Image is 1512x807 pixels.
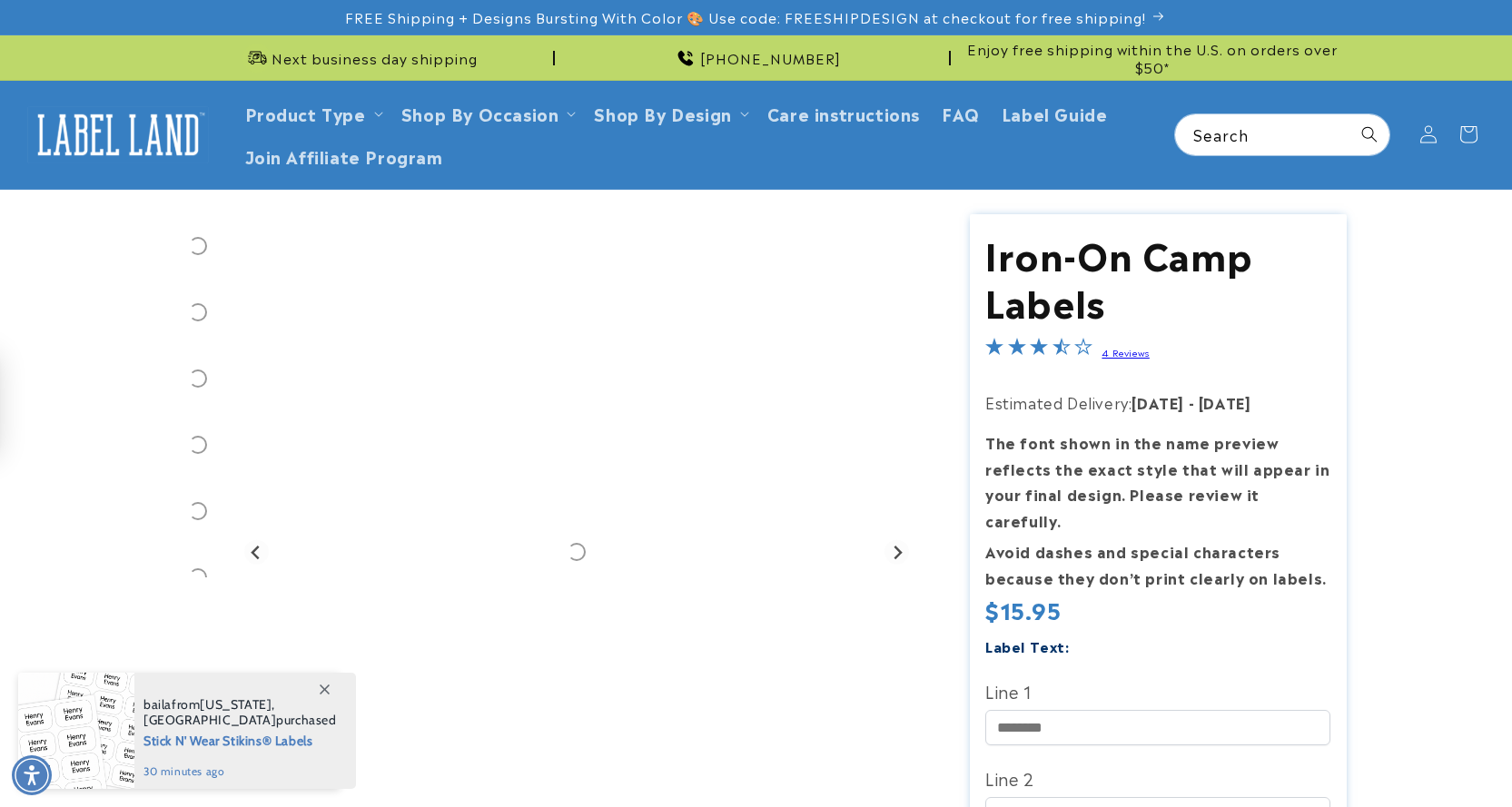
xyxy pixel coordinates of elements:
[942,103,980,123] span: FAQ
[767,103,920,123] span: Care instructions
[234,134,454,177] a: Join Affiliate Program
[985,635,1070,656] label: Label Text:
[985,389,1330,416] p: Estimated Delivery:
[200,696,272,713] span: [US_STATE]
[884,540,909,565] button: Next slide
[166,347,230,410] div: Go to slide 3
[562,35,951,80] div: Announcement
[594,101,731,125] a: Shop By Design
[985,763,1330,792] label: Line 2
[985,431,1329,531] strong: The font shown in the name preview reflects the exact style that will appear in your final design...
[985,340,1092,361] span: 3.5-star overall rating
[143,712,276,728] span: [GEOGRAPHIC_DATA]
[958,40,1347,75] span: Enjoy free shipping within the U.S. on orders over $50*
[166,214,230,278] div: Go to slide 1
[401,103,559,123] span: Shop By Occasion
[143,696,172,713] span: baila
[756,92,931,134] a: Care instructions
[931,92,991,134] a: FAQ
[1102,346,1149,359] a: 4 Reviews
[958,35,1347,80] div: Announcement
[1189,391,1195,413] strong: -
[985,676,1330,705] label: Line 1
[244,540,269,565] button: Go to last slide
[1132,391,1184,413] strong: [DATE]
[991,92,1119,134] a: Label Guide
[166,546,230,609] div: Go to slide 6
[272,49,478,67] span: Next business day shipping
[985,595,1062,624] span: $15.95
[390,92,584,134] summary: Shop By Occasion
[583,92,756,134] summary: Shop By Design
[245,145,443,166] span: Join Affiliate Program
[166,479,230,543] div: Go to slide 5
[985,540,1327,588] strong: Avoid dashes and special characters because they don’t print clearly on labels.
[345,8,1146,26] span: FREE Shipping + Designs Bursting With Color 🎨 Use code: FREESHIPDESIGN at checkout for free shipp...
[143,697,337,728] span: from , purchased
[985,230,1330,324] h1: Iron-On Camp Labels
[27,106,209,162] img: Label Land
[1199,391,1251,413] strong: [DATE]
[166,280,230,344] div: Go to slide 2
[245,101,366,125] a: Product Type
[12,755,52,795] div: Accessibility Menu
[1349,114,1389,154] button: Search
[21,100,216,170] a: Label Land
[166,35,555,80] div: Announcement
[1002,103,1108,123] span: Label Guide
[234,92,390,134] summary: Product Type
[166,413,230,477] div: Go to slide 4
[700,49,841,67] span: [PHONE_NUMBER]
